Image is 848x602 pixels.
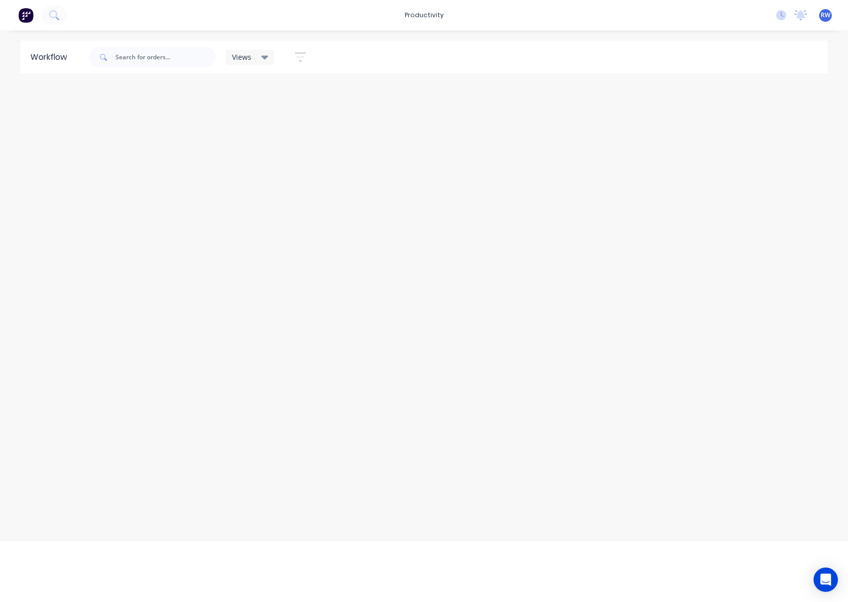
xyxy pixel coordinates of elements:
[30,51,72,63] div: Workflow
[232,52,251,62] span: Views
[400,8,449,23] div: productivity
[814,568,838,592] div: Open Intercom Messenger
[115,47,216,67] input: Search for orders...
[821,11,830,20] span: RW
[18,8,33,23] img: Factory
